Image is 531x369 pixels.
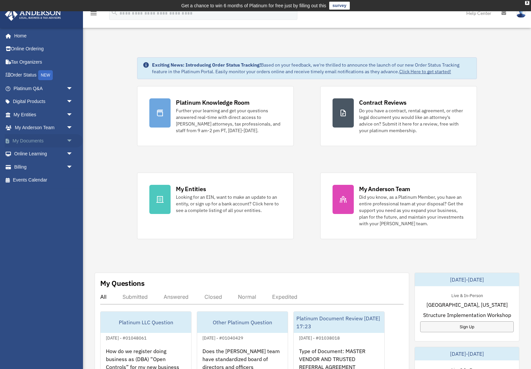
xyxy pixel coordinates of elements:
[137,86,294,146] a: Platinum Knowledge Room Further your learning and get your questions answered real-time with dire...
[100,278,145,288] div: My Questions
[5,147,83,161] a: Online Learningarrow_drop_down
[176,107,281,134] div: Further your learning and get your questions answered real-time with direct access to [PERSON_NAM...
[359,107,465,134] div: Do you have a contract, rental agreement, or other legal document you would like an attorney's ad...
[415,273,519,286] div: [DATE]-[DATE]
[5,29,80,42] a: Home
[176,194,281,214] div: Looking for an EIN, want to make an update to an entity, or sign up for a bank account? Click her...
[38,70,53,80] div: NEW
[197,312,288,333] div: Other Platinum Question
[66,121,80,135] span: arrow_drop_down
[329,2,350,10] a: survey
[294,312,384,333] div: Platinum Document Review [DATE] 17:23
[197,334,249,341] div: [DATE] - #01040429
[90,9,98,17] i: menu
[420,321,514,332] a: Sign Up
[5,160,83,174] a: Billingarrow_drop_down
[5,42,83,56] a: Online Ordering
[415,347,519,360] div: [DATE]-[DATE]
[320,173,477,239] a: My Anderson Team Did you know, as a Platinum Member, you have an entire professional team at your...
[3,8,63,21] img: Anderson Advisors Platinum Portal
[423,311,511,319] span: Structure Implementation Workshop
[181,2,326,10] div: Get a chance to win 6 months of Platinum for free just by filling out this
[90,12,98,17] a: menu
[359,194,465,227] div: Did you know, as a Platinum Member, you have an entire professional team at your disposal? Get th...
[111,9,118,16] i: search
[5,134,83,147] a: My Documentsarrow_drop_down
[164,293,189,300] div: Answered
[66,134,80,148] span: arrow_drop_down
[359,98,407,107] div: Contract Reviews
[66,147,80,161] span: arrow_drop_down
[426,301,508,309] span: [GEOGRAPHIC_DATA], [US_STATE]
[446,291,488,298] div: Live & In-Person
[238,293,256,300] div: Normal
[176,98,250,107] div: Platinum Knowledge Room
[66,95,80,109] span: arrow_drop_down
[66,82,80,95] span: arrow_drop_down
[5,55,83,69] a: Tax Organizers
[66,160,80,174] span: arrow_drop_down
[100,293,107,300] div: All
[272,293,297,300] div: Expedited
[152,62,471,75] div: Based on your feedback, we're thrilled to announce the launch of our new Order Status Tracking fe...
[294,334,345,341] div: [DATE] - #01038018
[101,334,152,341] div: [DATE] - #01048061
[66,108,80,122] span: arrow_drop_down
[320,86,477,146] a: Contract Reviews Do you have a contract, rental agreement, or other legal document you would like...
[5,95,83,108] a: Digital Productsarrow_drop_down
[5,69,83,82] a: Order StatusNEW
[137,173,294,239] a: My Entities Looking for an EIN, want to make an update to an entity, or sign up for a bank accoun...
[525,1,529,5] div: close
[399,69,451,75] a: Click Here to get started!
[101,312,191,333] div: Platinum LLC Question
[122,293,148,300] div: Submitted
[359,185,410,193] div: My Anderson Team
[516,8,526,18] img: User Pic
[5,174,83,187] a: Events Calendar
[204,293,222,300] div: Closed
[176,185,206,193] div: My Entities
[5,108,83,121] a: My Entitiesarrow_drop_down
[152,62,261,68] strong: Exciting News: Introducing Order Status Tracking!
[5,82,83,95] a: Platinum Q&Aarrow_drop_down
[5,121,83,134] a: My Anderson Teamarrow_drop_down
